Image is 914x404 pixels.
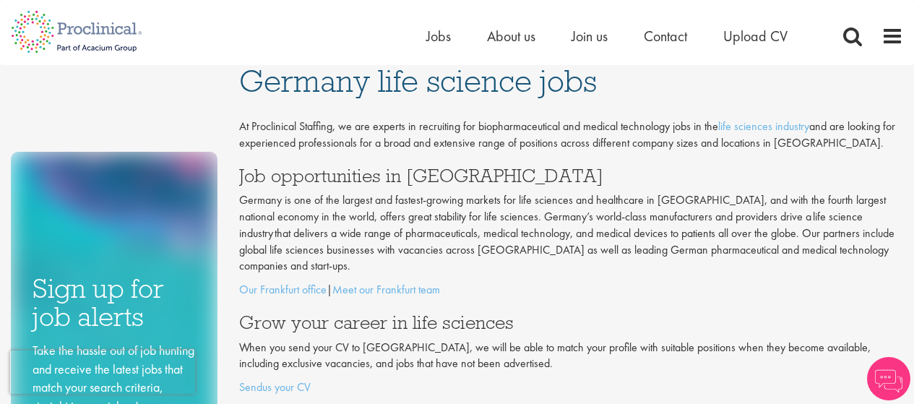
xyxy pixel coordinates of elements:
a: Upload CV [723,27,788,46]
p: At Proclinical Staffing, we are experts in recruiting for biopharmaceutical and medical technolog... [239,119,903,152]
img: Chatbot [867,357,910,400]
h3: Sign up for job alerts [33,275,196,330]
p: Germany is one of the largest and fastest-growing markets for life sciences and healthcare in [GE... [239,192,903,275]
a: Join us [572,27,608,46]
span: Germany life science jobs [239,61,597,100]
a: Jobs [426,27,451,46]
a: Our Frankfurt office [239,282,327,297]
iframe: reCAPTCHA [10,351,195,394]
a: Contact [644,27,687,46]
a: Meet our Frankfurt team [332,282,440,297]
a: life sciences industry [718,119,809,134]
h3: Job opportunities in [GEOGRAPHIC_DATA] [239,166,903,185]
a: Sendus your CV [239,379,311,395]
p: | [239,282,903,298]
p: When you send your CV to [GEOGRAPHIC_DATA], we will be able to match your profile with suitable p... [239,340,903,373]
a: About us [487,27,535,46]
h3: Grow your career in life sciences [239,313,903,332]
